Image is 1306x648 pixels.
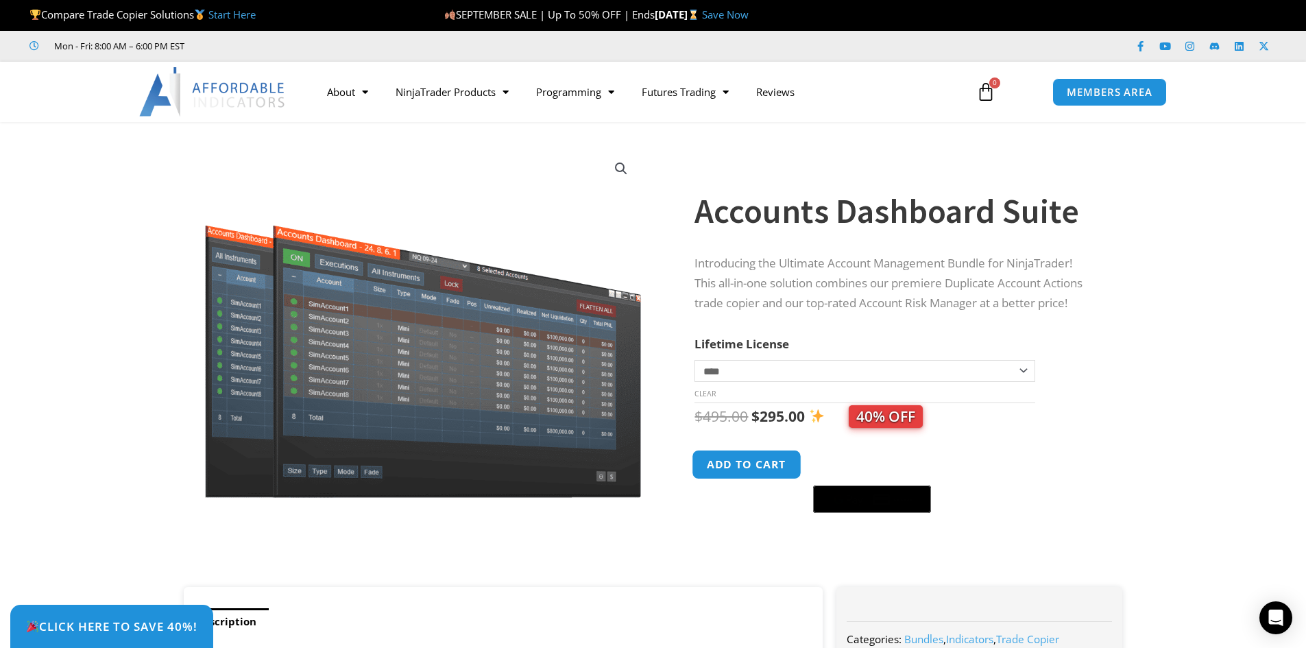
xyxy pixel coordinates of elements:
span: MEMBERS AREA [1067,87,1152,97]
a: Save Now [702,8,749,21]
bdi: 495.00 [694,407,748,426]
a: View full-screen image gallery [609,156,633,181]
span: Mon - Fri: 8:00 AM – 6:00 PM EST [51,38,184,54]
bdi: 295.00 [751,407,805,426]
span: $ [694,407,703,426]
div: Open Intercom Messenger [1259,601,1292,634]
strong: [DATE] [655,8,702,21]
img: 🍂 [445,10,455,20]
img: ✨ [810,409,824,423]
label: Lifetime License [694,336,789,352]
a: Futures Trading [628,76,742,108]
a: Programming [522,76,628,108]
img: 🥇 [195,10,205,20]
span: Compare Trade Copier Solutions [29,8,256,21]
iframe: Secure express checkout frame [810,448,934,481]
a: Start Here [208,8,256,21]
span: 40% OFF [849,405,923,428]
button: Add to cart [692,450,802,479]
img: 🎉 [27,621,38,632]
p: Introducing the Ultimate Account Management Bundle for NinjaTrader! This all-in-one solution comb... [694,254,1095,313]
nav: Menu [313,76,960,108]
img: LogoAI | Affordable Indicators – NinjaTrader [139,67,287,117]
a: Clear options [694,389,716,398]
a: 0 [956,72,1016,112]
span: $ [751,407,760,426]
a: Reviews [742,76,808,108]
span: Click Here to save 40%! [26,621,197,632]
img: 🏆 [30,10,40,20]
iframe: PayPal Message 1 [694,521,1095,533]
iframe: Customer reviews powered by Trustpilot [204,39,409,53]
a: MEMBERS AREA [1052,78,1167,106]
span: SEPTEMBER SALE | Up To 50% OFF | Ends [444,8,655,21]
a: 🎉Click Here to save 40%! [10,605,213,648]
a: NinjaTrader Products [382,76,522,108]
span: 0 [989,77,1000,88]
h1: Accounts Dashboard Suite [694,187,1095,235]
a: About [313,76,382,108]
button: Buy with GPay [813,485,931,513]
img: ⌛ [688,10,699,20]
